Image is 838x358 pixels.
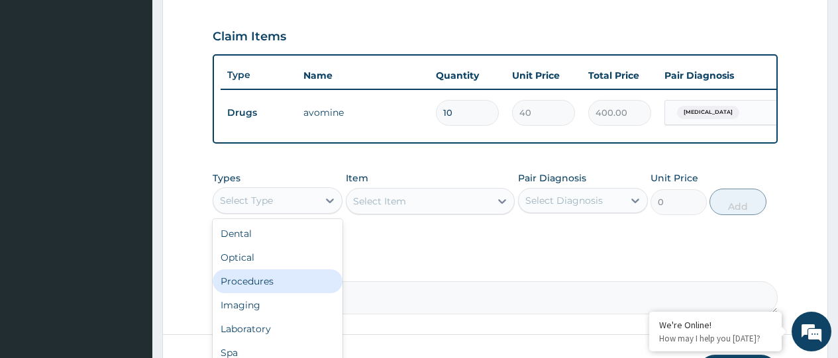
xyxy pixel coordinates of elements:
label: Comment [213,263,778,274]
div: Minimize live chat window [217,7,249,38]
div: Select Type [220,194,273,207]
td: avomine [297,99,429,126]
th: Total Price [582,62,658,89]
th: Name [297,62,429,89]
p: How may I help you today? [659,333,772,344]
td: Drugs [221,101,297,125]
th: Unit Price [505,62,582,89]
textarea: Type your message and hit 'Enter' [7,227,252,273]
div: Procedures [213,269,342,293]
th: Quantity [429,62,505,89]
label: Unit Price [651,171,698,185]
label: Item [346,171,368,185]
div: Imaging [213,293,342,317]
div: Select Diagnosis [525,194,603,207]
span: We're online! [77,99,183,233]
th: Pair Diagnosis [658,62,804,89]
button: Add [709,189,766,215]
h3: Claim Items [213,30,286,44]
span: [MEDICAL_DATA] [677,106,739,119]
label: Pair Diagnosis [518,171,586,185]
div: We're Online! [659,319,772,331]
div: Laboratory [213,317,342,341]
div: Dental [213,222,342,246]
div: Optical [213,246,342,269]
label: Types [213,173,240,184]
th: Type [221,63,297,87]
div: Chat with us now [69,74,223,91]
img: d_794563401_company_1708531726252_794563401 [25,66,54,99]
